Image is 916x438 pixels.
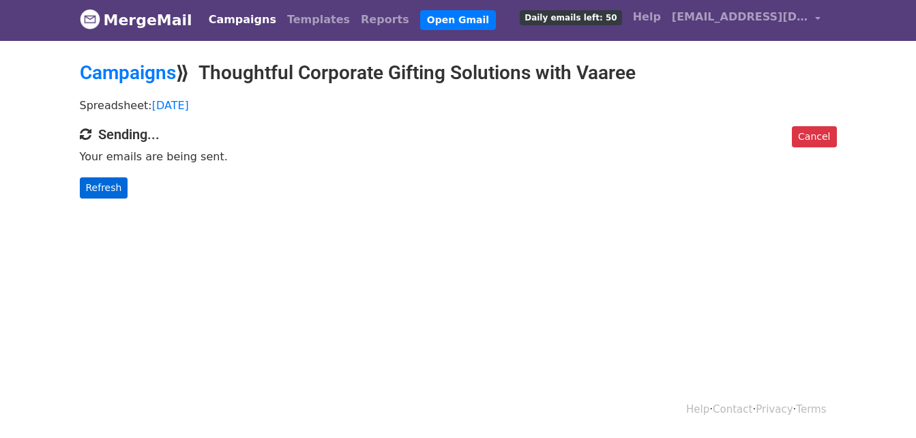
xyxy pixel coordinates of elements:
a: Reports [355,6,415,33]
a: Daily emails left: 50 [514,3,627,31]
iframe: Chat Widget [848,373,916,438]
a: [DATE] [152,99,189,112]
a: Contact [713,403,752,415]
a: Help [627,3,666,31]
a: Templates [282,6,355,33]
span: Daily emails left: 50 [520,10,621,25]
span: [EMAIL_ADDRESS][DOMAIN_NAME] [672,9,808,25]
div: · · · [70,381,847,438]
a: Privacy [756,403,793,415]
p: Spreadsheet: [80,98,837,113]
a: [EMAIL_ADDRESS][DOMAIN_NAME] [666,3,826,35]
a: Terms [796,403,826,415]
p: Your emails are being sent. [80,149,837,164]
a: Help [686,403,709,415]
h4: Sending... [80,126,837,143]
a: MergeMail [80,5,192,34]
img: MergeMail logo [80,9,100,29]
a: Campaigns [203,6,282,33]
a: Refresh [80,177,128,199]
a: Cancel [792,126,836,147]
h2: ⟫ Thoughtful Corporate Gifting Solutions with Vaaree [80,61,837,85]
a: Campaigns [80,61,176,84]
a: Open Gmail [420,10,496,30]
